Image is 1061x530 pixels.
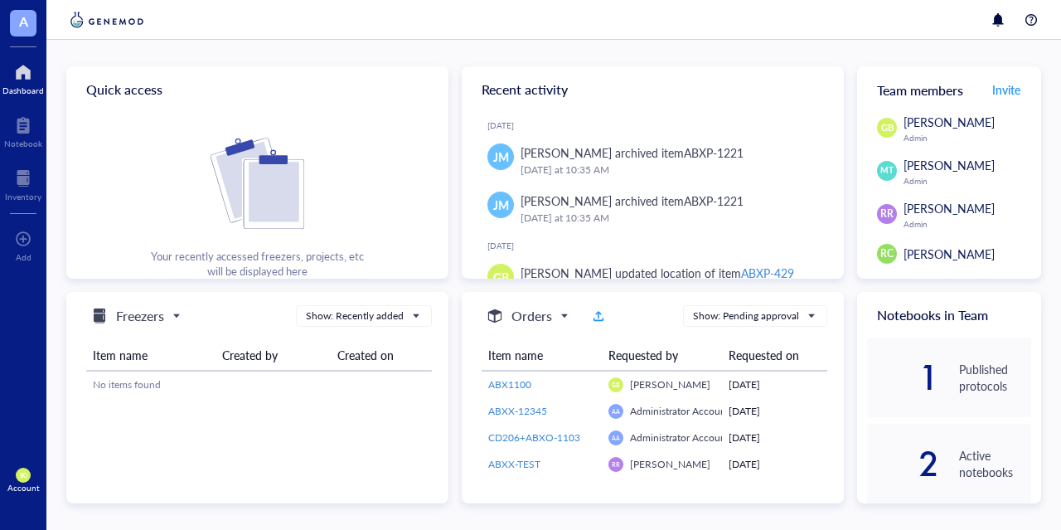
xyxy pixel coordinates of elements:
div: Show: Pending approval [693,309,799,323]
h5: Orders [511,306,552,326]
a: Inventory [5,165,41,202]
span: RR [612,460,619,468]
div: Recent activity [462,66,844,113]
div: [DATE] at 10:35 AM [521,210,817,226]
div: Team members [857,66,1041,113]
th: Created on [331,340,432,371]
div: Add [16,252,31,262]
span: A [19,11,28,32]
span: [PERSON_NAME] [904,200,995,216]
div: Quick access [66,66,448,113]
span: [PERSON_NAME] [630,377,710,391]
a: Dashboard [2,59,44,95]
span: JM [493,148,509,166]
div: Admin [904,176,1031,186]
div: [DATE] [729,457,821,472]
span: AA [612,407,620,415]
div: Show: Recently added [306,309,404,323]
button: Invite [991,76,1021,103]
span: MT [880,164,893,177]
span: BG [19,472,27,479]
th: Created by [216,340,331,371]
div: [PERSON_NAME] archived item [521,192,744,210]
span: GB [612,381,619,388]
div: Inventory [5,192,41,202]
span: JM [493,196,509,214]
span: ABXX-TEST [488,457,540,471]
div: 1 [867,364,939,391]
div: Notebook [4,139,42,148]
span: ABX1100 [488,377,531,391]
div: [DATE] [729,404,821,419]
img: Cf+DiIyRRx+BTSbnYhsZzE9to3+AfuhVxcka4spAAAAAElFTkSuQmCC [211,138,304,229]
div: Active notebooks [959,447,1031,480]
span: Invite [992,81,1020,98]
div: Admin [904,133,1031,143]
th: Item name [482,340,602,371]
th: Requested on [722,340,827,371]
span: CD206+ABXO-1103 [488,430,580,445]
div: [DATE] [487,120,831,130]
span: [PERSON_NAME] [904,157,995,173]
span: Administrator Account [630,404,729,418]
a: ABXX-12345 [488,404,595,419]
div: ABXP-1221 [684,144,744,161]
div: [DATE] at 10:35 AM [521,162,817,178]
div: [PERSON_NAME] archived item [521,143,744,162]
span: AA [612,434,620,441]
span: [PERSON_NAME] [904,114,995,130]
div: No items found [93,377,425,392]
div: Account [7,483,40,493]
div: [DATE] [729,377,821,392]
div: [DATE] [487,241,831,250]
span: GB [880,121,894,135]
span: [PERSON_NAME] [630,457,710,471]
span: ABXX-12345 [488,404,547,418]
span: RR [880,207,894,221]
div: Notebooks in Team [857,292,1041,338]
span: [PERSON_NAME] [904,246,995,262]
a: ABX1100 [488,377,595,392]
div: Published protocols [959,361,1031,394]
a: Notebook [4,112,42,148]
th: Item name [86,340,216,371]
a: ABXX-TEST [488,457,595,472]
img: genemod-logo [66,10,148,30]
span: RC [880,246,894,261]
div: [DATE] [729,430,821,445]
div: Your recently accessed freezers, projects, etc will be displayed here [151,249,364,279]
span: Administrator Account [630,430,729,445]
h5: Freezers [116,306,164,326]
div: Dashboard [2,85,44,95]
a: CD206+ABXO-1103 [488,430,595,445]
div: ABXP-1221 [684,192,744,209]
div: 2 [867,450,939,477]
div: Admin [904,219,1031,229]
th: Requested by [602,340,722,371]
